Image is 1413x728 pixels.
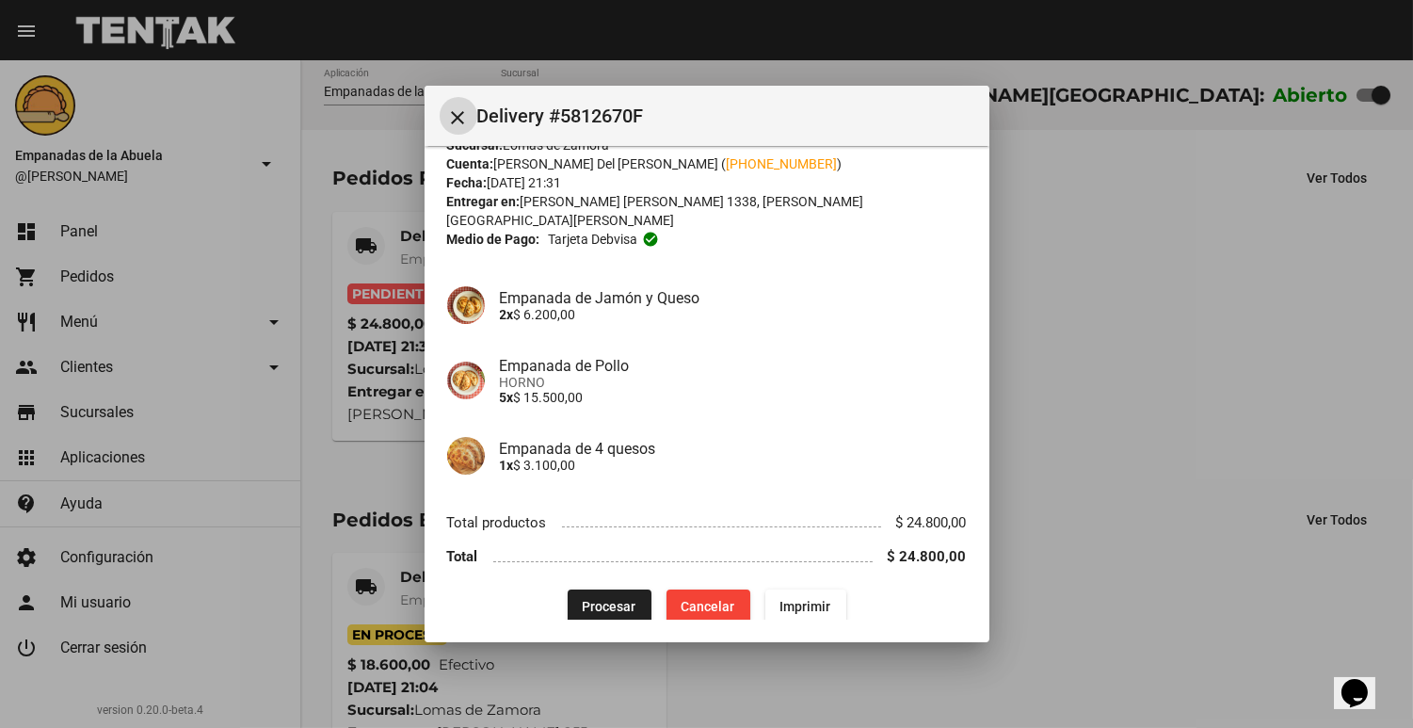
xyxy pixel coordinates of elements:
[447,173,967,192] div: [DATE] 21:31
[500,458,967,473] p: $ 3.100,00
[500,307,967,322] p: $ 6.200,00
[682,599,735,614] span: Cancelar
[500,390,514,405] b: 5x
[583,599,636,614] span: Procesar
[548,230,637,249] span: Tarjeta debvisa
[447,286,485,324] img: 72c15bfb-ac41-4ae4-a4f2-82349035ab42.jpg
[447,192,967,230] div: [PERSON_NAME] [PERSON_NAME] 1338, [PERSON_NAME][GEOGRAPHIC_DATA][PERSON_NAME]
[447,230,540,249] strong: Medio de Pago:
[500,357,967,375] h4: Empanada de Pollo
[477,101,974,131] span: Delivery #5812670F
[500,440,967,458] h4: Empanada de 4 quesos
[500,375,967,390] span: HORNO
[500,458,514,473] b: 1x
[500,289,967,307] h4: Empanada de Jamón y Queso
[447,106,470,129] mat-icon: Cerrar
[1334,653,1394,709] iframe: chat widget
[447,154,967,173] div: [PERSON_NAME] Del [PERSON_NAME] ( )
[447,194,521,209] strong: Entregar en:
[447,362,485,399] img: 10349b5f-e677-4e10-aec3-c36b893dfd64.jpg
[447,437,485,475] img: 363ca94e-5ed4-4755-8df0-ca7d50f4a994.jpg
[666,590,750,623] button: Cancelar
[447,540,967,574] li: Total $ 24.800,00
[780,599,831,614] span: Imprimir
[500,307,514,322] b: 2x
[447,505,967,540] li: Total productos $ 24.800,00
[568,590,651,623] button: Procesar
[447,175,488,190] strong: Fecha:
[727,156,838,171] a: [PHONE_NUMBER]
[642,231,659,248] mat-icon: check_circle
[765,590,846,623] button: Imprimir
[447,156,494,171] strong: Cuenta:
[500,390,967,405] p: $ 15.500,00
[440,97,477,135] button: Cerrar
